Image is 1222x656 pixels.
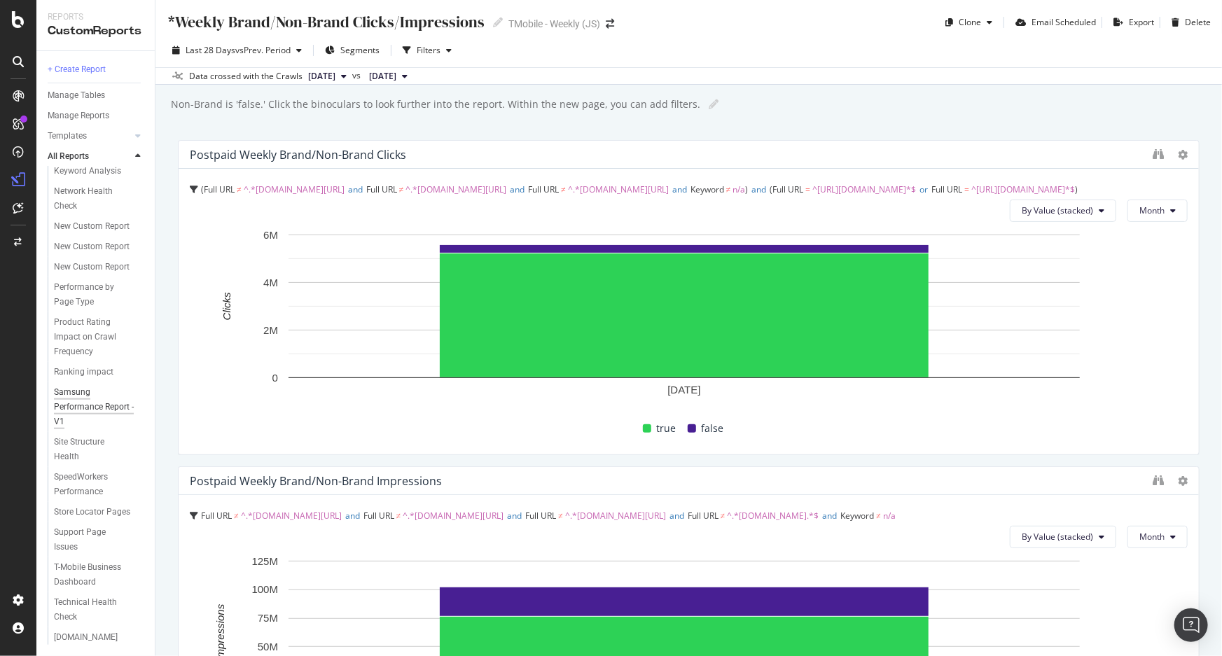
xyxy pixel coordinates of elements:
div: binoculars [1153,475,1164,486]
a: Performance by Page Type [54,280,145,309]
span: vs Prev. Period [235,44,291,56]
span: and [345,510,360,522]
div: Samsung Performance Report - V1 [54,385,136,429]
span: Full URL [772,183,803,195]
span: Full URL [525,510,556,522]
span: ^.*[DOMAIN_NAME].*$ [727,510,819,522]
a: Manage Reports [48,109,145,123]
a: Site Structure Health [54,435,145,464]
div: New Custom Report [54,260,130,274]
a: Templates [48,129,131,144]
text: 6M [263,229,278,241]
span: Full URL [201,510,232,522]
a: New Custom Report [54,260,145,274]
div: Store Locator Pages [54,505,130,519]
div: *Weekly Brand/Non-Brand Clicks/Impressions [167,11,485,33]
span: ^.*[DOMAIN_NAME][URL] [244,183,345,195]
span: Full URL [366,183,397,195]
span: = [964,183,969,195]
a: New Custom Report [54,239,145,254]
span: and [751,183,766,195]
a: Technical Health Check [54,595,145,624]
span: ^.*[DOMAIN_NAME][URL] [568,183,669,195]
span: Last 28 Days [186,44,235,56]
button: [DATE] [303,68,352,85]
span: Full URL [688,510,718,522]
span: = [805,183,810,195]
div: Support Page Issues [54,525,131,554]
span: ≠ [561,183,566,195]
div: New Custom Report [54,239,130,254]
span: Keyword [840,510,874,522]
div: Keyword Analysis [54,164,121,179]
i: Edit report name [709,99,718,109]
text: Clicks [221,292,232,320]
button: [DATE] [363,68,413,85]
span: ≠ [396,510,401,522]
span: vs [352,69,363,82]
div: Performance by Page Type [54,280,134,309]
span: Full URL [204,183,235,195]
a: Manage Tables [48,88,145,103]
span: Month [1139,531,1165,543]
div: Manage Reports [48,109,109,123]
text: 75M [258,612,278,624]
button: Delete [1166,11,1211,34]
div: Data crossed with the Crawls [189,70,303,83]
span: Full URL [528,183,559,195]
span: By Value (stacked) [1022,531,1093,543]
a: SpeedWorkers Performance [54,470,145,499]
a: All Reports [48,149,131,164]
div: Postpaid Weekly Brand/non-brand Clicks [190,148,406,162]
button: Last 28 DaysvsPrev. Period [167,39,307,62]
button: Month [1127,526,1188,548]
span: ≠ [721,510,725,522]
span: false [702,420,724,437]
span: ^.*[DOMAIN_NAME][URL] [405,183,506,195]
div: CustomReports [48,23,144,39]
span: ^.*[DOMAIN_NAME][URL] [241,510,342,522]
button: Segments [319,39,385,62]
span: Segments [340,44,380,56]
div: binoculars [1153,148,1164,160]
span: ≠ [726,183,731,195]
a: T-Mobile Business Dashboard [54,560,145,589]
div: www.t-mobile.com [54,630,118,645]
div: + Create Report [48,62,106,77]
div: Ranking impact [54,365,113,379]
div: Product Rating Impact on Crawl Frequency [54,315,138,359]
div: Email Scheduled [1032,16,1096,28]
span: ≠ [558,510,563,522]
span: and [507,510,522,522]
div: Filters [417,44,440,56]
div: Reports [48,11,144,23]
span: and [510,183,525,195]
span: n/a [883,510,896,522]
span: and [348,183,363,195]
div: TMobile - Weekly (JS) [508,17,600,31]
a: Samsung Performance Report - V1 [54,385,145,429]
span: 2025 Aug. 29th [308,70,335,83]
div: SpeedWorkers Performance [54,470,134,499]
span: Keyword [690,183,724,195]
span: Month [1139,204,1165,216]
div: Delete [1185,16,1211,28]
a: New Custom Report [54,219,145,234]
svg: A chart. [190,228,1179,407]
div: Open Intercom Messenger [1174,608,1208,642]
button: Clone [940,11,998,34]
a: Ranking impact [54,365,145,379]
span: Full URL [363,510,394,522]
span: and [672,183,687,195]
div: Templates [48,129,87,144]
div: Manage Tables [48,88,105,103]
a: Store Locator Pages [54,505,145,519]
a: Support Page Issues [54,525,145,554]
button: Export [1108,11,1154,34]
div: Postpaid Weekly Brand/non-brand Impressions [190,474,442,488]
button: Email Scheduled [1010,11,1096,34]
button: By Value (stacked) [1010,200,1116,222]
a: Network Health Check [54,184,145,214]
div: Clone [959,16,981,28]
text: 125M [251,555,278,567]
